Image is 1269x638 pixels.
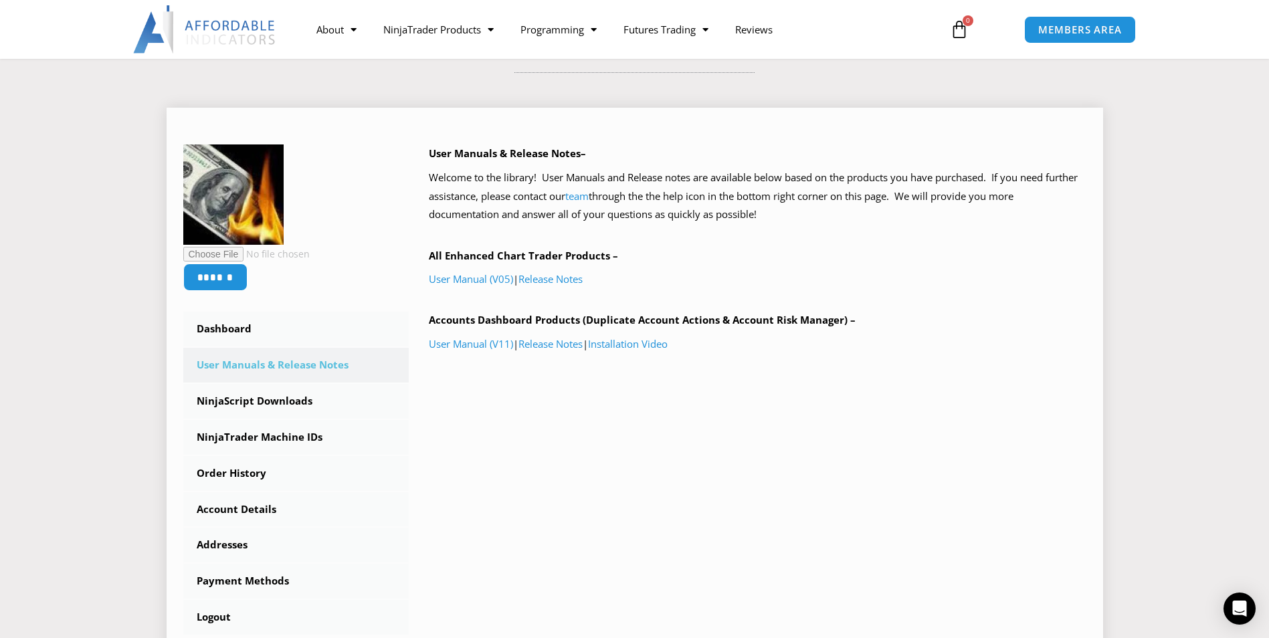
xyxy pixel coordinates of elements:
b: All Enhanced Chart Trader Products – [429,249,618,262]
b: User Manuals & Release Notes– [429,146,586,160]
a: Logout [183,600,409,635]
a: NinjaTrader Products [370,14,507,45]
a: Order History [183,456,409,491]
a: Payment Methods [183,564,409,599]
div: Open Intercom Messenger [1224,593,1256,625]
a: Futures Trading [610,14,722,45]
span: 0 [963,15,973,26]
a: Installation Video [588,337,668,350]
b: Accounts Dashboard Products (Duplicate Account Actions & Account Risk Manager) – [429,313,856,326]
a: User Manual (V05) [429,272,513,286]
p: Welcome to the library! User Manuals and Release notes are available below based on the products ... [429,169,1086,225]
a: Account Details [183,492,409,527]
nav: Account pages [183,312,409,635]
a: NinjaTrader Machine IDs [183,420,409,455]
a: User Manuals & Release Notes [183,348,409,383]
p: | | [429,335,1086,354]
a: 0 [930,10,989,49]
a: Addresses [183,528,409,562]
a: Release Notes [518,272,583,286]
a: Release Notes [518,337,583,350]
img: d76a61ef1925fd47bb72f895328fd1772573af5d8752b41b6116ea2f75715133 [183,144,284,245]
a: NinjaScript Downloads [183,384,409,419]
nav: Menu [303,14,935,45]
a: Dashboard [183,312,409,346]
a: About [303,14,370,45]
p: | [429,270,1086,289]
img: LogoAI | Affordable Indicators – NinjaTrader [133,5,277,54]
span: MEMBERS AREA [1038,25,1122,35]
a: team [565,189,589,203]
a: Programming [507,14,610,45]
a: Reviews [722,14,786,45]
a: User Manual (V11) [429,337,513,350]
a: MEMBERS AREA [1024,16,1136,43]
